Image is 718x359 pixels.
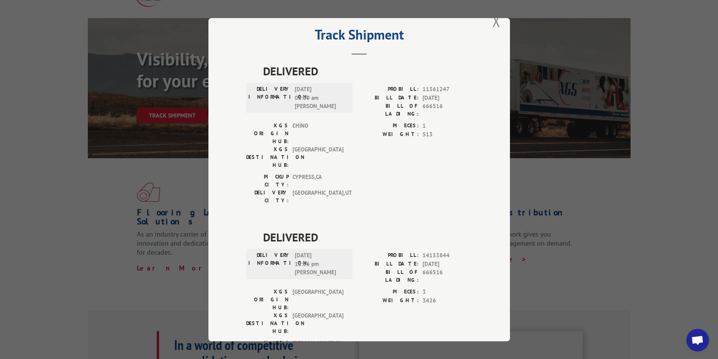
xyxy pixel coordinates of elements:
span: 666516 [423,102,472,118]
span: 3426 [423,296,472,305]
label: XGS ORIGIN HUB: [246,288,289,312]
label: PICKUP CITY: [246,173,289,189]
span: [DATE] [423,93,472,102]
label: WEIGHT: [359,130,419,139]
span: [DATE] [423,260,472,268]
label: XGS DESTINATION HUB: [246,312,289,335]
span: 1 [423,122,472,130]
span: [DATE] 06:00 am [PERSON_NAME] [295,85,346,111]
span: 3 [423,288,472,296]
span: CYPRESS , CA [292,173,343,189]
span: [DATE] 12:56 pm [PERSON_NAME] [295,251,346,277]
span: 11361247 [423,85,472,94]
span: [GEOGRAPHIC_DATA] [292,312,343,335]
span: [GEOGRAPHIC_DATA] [292,145,343,169]
label: PROBILL: [359,85,419,94]
span: CHINO [292,122,343,145]
span: 14153844 [423,251,472,260]
label: WEIGHT: [359,296,419,305]
span: [GEOGRAPHIC_DATA] [292,288,343,312]
label: PIECES: [359,288,419,296]
label: DELIVERY INFORMATION: [248,251,291,277]
label: XGS ORIGIN HUB: [246,122,289,145]
label: DELIVERY CITY: [246,189,289,205]
span: [PERSON_NAME] , GA [292,339,343,355]
label: BILL DATE: [359,93,419,102]
label: BILL DATE: [359,260,419,268]
label: PROBILL: [359,251,419,260]
button: Close modal [492,11,501,31]
span: 666516 [423,268,472,284]
span: [GEOGRAPHIC_DATA] , UT [292,189,343,205]
label: DELIVERY INFORMATION: [248,85,291,111]
span: DELIVERED [263,63,472,79]
div: Open chat [686,329,709,351]
label: BILL OF LADING: [359,102,419,118]
label: PIECES: [359,122,419,130]
label: PICKUP CITY: [246,339,289,355]
label: XGS DESTINATION HUB: [246,145,289,169]
span: 513 [423,130,472,139]
h2: Track Shipment [246,29,472,44]
label: BILL OF LADING: [359,268,419,284]
span: DELIVERED [263,229,472,246]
